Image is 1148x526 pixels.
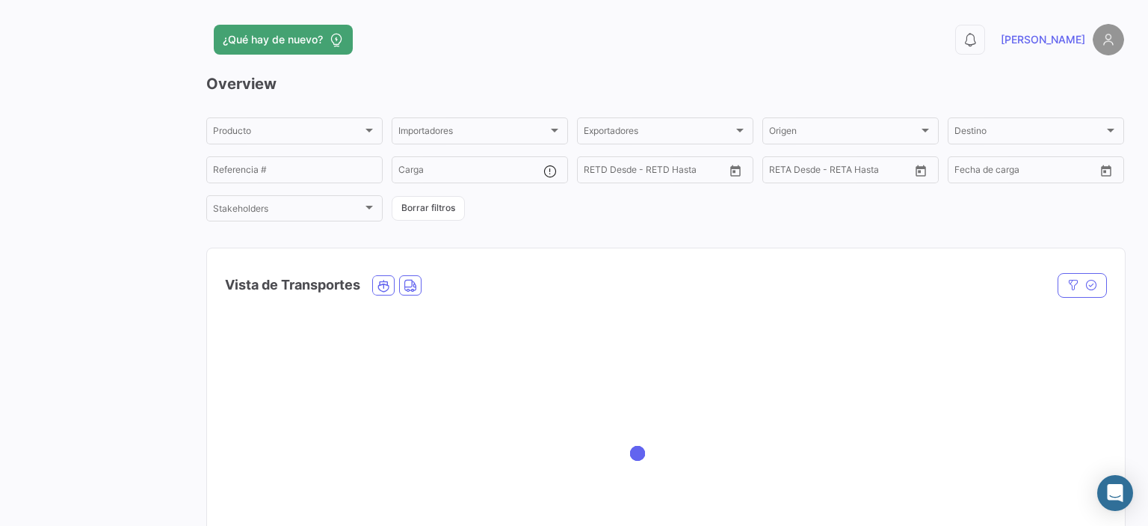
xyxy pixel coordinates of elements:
button: Open calendar [910,159,932,182]
button: Borrar filtros [392,196,465,221]
span: Origen [769,128,919,138]
span: Producto [213,128,362,138]
button: ¿Qué hay de nuevo? [214,25,353,55]
input: Desde [584,167,611,177]
div: Abrir Intercom Messenger [1097,475,1133,511]
span: Importadores [398,128,548,138]
span: [PERSON_NAME] [1001,32,1085,47]
h3: Overview [206,73,1124,94]
input: Desde [954,167,981,177]
input: Hasta [992,167,1059,177]
input: Desde [769,167,796,177]
h4: Vista de Transportes [225,275,360,296]
span: Stakeholders [213,206,362,216]
span: Exportadores [584,128,733,138]
img: placeholder-user.png [1093,24,1124,55]
span: ¿Qué hay de nuevo? [223,32,323,47]
input: Hasta [806,167,874,177]
button: Open calendar [1095,159,1117,182]
button: Land [400,276,421,295]
input: Hasta [621,167,688,177]
button: Ocean [373,276,394,295]
button: Open calendar [724,159,747,182]
span: Destino [954,128,1104,138]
